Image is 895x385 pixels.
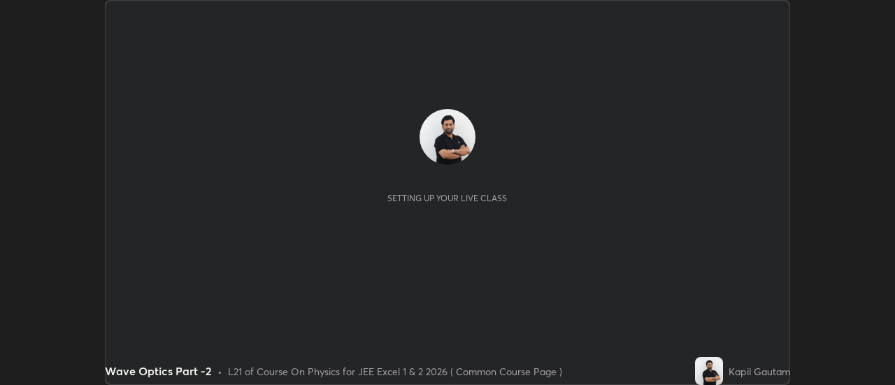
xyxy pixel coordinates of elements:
[105,363,212,379] div: Wave Optics Part -2
[387,193,507,203] div: Setting up your live class
[695,357,723,385] img: 00bbc326558d46f9aaf65f1f5dcb6be8.jpg
[420,109,475,165] img: 00bbc326558d46f9aaf65f1f5dcb6be8.jpg
[729,364,790,379] div: Kapil Gautam
[217,364,222,379] div: •
[228,364,562,379] div: L21 of Course On Physics for JEE Excel 1 & 2 2026 ( Common Course Page )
